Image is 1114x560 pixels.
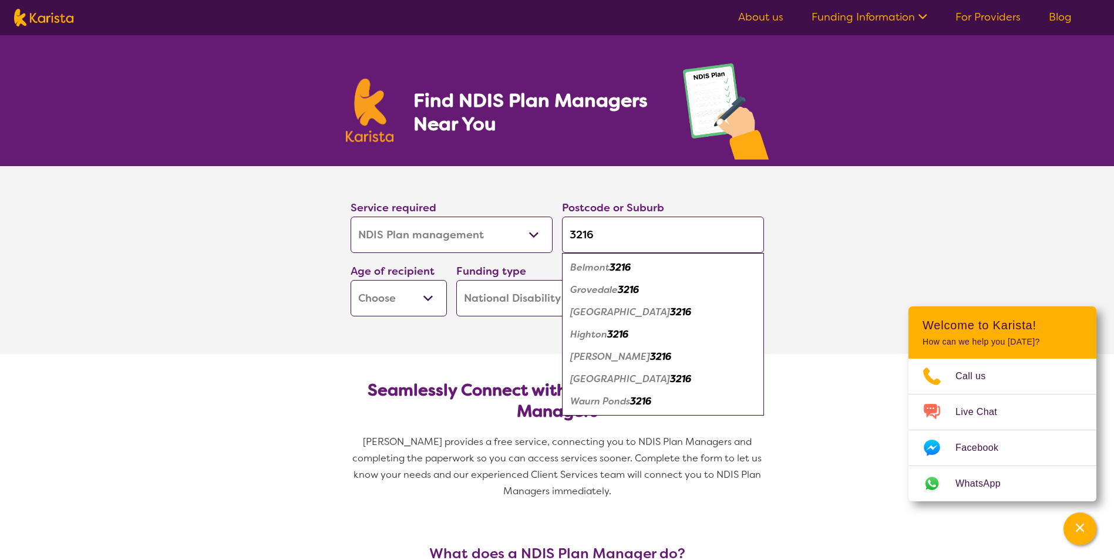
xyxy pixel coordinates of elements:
img: Karista logo [14,9,73,26]
span: Facebook [955,439,1012,457]
h2: Seamlessly Connect with NDIS-Registered Plan Managers [360,380,755,422]
img: Karista logo [346,79,394,142]
div: Highton 3216 [568,323,758,346]
a: For Providers [955,10,1021,24]
div: Belmont 3216 [568,257,758,279]
span: WhatsApp [955,475,1015,492]
em: Belmont [570,261,610,274]
em: [GEOGRAPHIC_DATA] [570,306,670,318]
div: Marshall 3216 [568,346,758,368]
em: 3216 [630,395,651,407]
div: Grovedale East 3216 [568,301,758,323]
label: Age of recipient [351,264,435,278]
div: Waurn Ponds 3216 [568,390,758,413]
em: Highton [570,328,607,340]
label: Service required [351,201,436,215]
label: Postcode or Suburb [562,201,664,215]
button: Channel Menu [1063,512,1096,545]
em: 3216 [650,350,671,363]
em: 3216 [618,284,639,296]
div: Wandana Heights 3216 [568,368,758,390]
p: How can we help you [DATE]? [923,337,1082,347]
a: About us [738,10,783,24]
em: 3216 [610,261,631,274]
ul: Choose channel [908,359,1096,501]
em: [PERSON_NAME] [570,350,650,363]
input: Type [562,217,764,253]
div: Channel Menu [908,306,1096,501]
em: [GEOGRAPHIC_DATA] [570,373,670,385]
em: 3216 [670,373,691,385]
label: Funding type [456,264,526,278]
div: Grovedale 3216 [568,279,758,301]
a: Funding Information [812,10,927,24]
span: Call us [955,367,1000,385]
span: [PERSON_NAME] provides a free service, connecting you to NDIS Plan Managers and completing the pa... [352,436,764,497]
a: Web link opens in a new tab. [908,466,1096,501]
em: Waurn Ponds [570,395,630,407]
h2: Welcome to Karista! [923,318,1082,332]
span: Live Chat [955,403,1011,421]
h1: Find NDIS Plan Managers Near You [413,89,659,136]
em: 3216 [670,306,691,318]
em: 3216 [607,328,628,340]
a: Blog [1049,10,1072,24]
em: Grovedale [570,284,618,296]
img: plan-management [683,63,769,166]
